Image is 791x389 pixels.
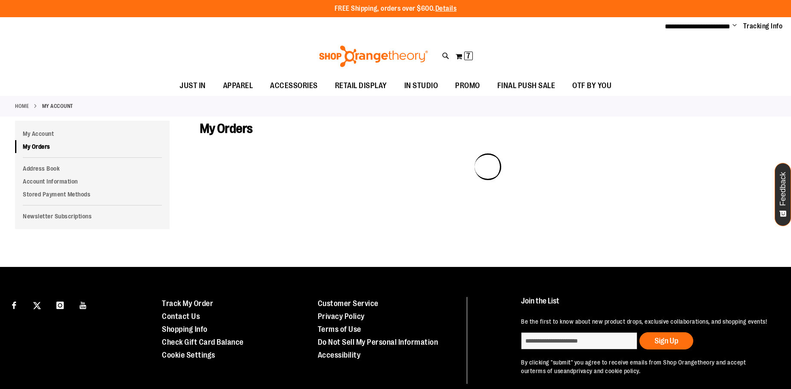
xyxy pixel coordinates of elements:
[15,140,170,153] a: My Orders
[15,175,170,188] a: Account Information
[318,46,429,67] img: Shop Orangetheory
[521,297,772,313] h4: Join the List
[335,4,457,14] p: FREE Shipping, orders over $600.
[53,297,68,312] a: Visit our Instagram page
[318,338,438,346] a: Do Not Sell My Personal Information
[76,297,91,312] a: Visit our Youtube page
[162,325,208,334] a: Shopping Info
[180,76,206,95] span: JUST IN
[33,302,41,309] img: Twitter
[530,368,564,374] a: terms of use
[15,102,29,110] a: Home
[573,368,640,374] a: privacy and cookie policy.
[326,76,396,96] a: RETAIL DISPLAY
[775,163,791,226] button: Feedback - Show survey
[779,172,787,206] span: Feedback
[521,358,772,375] p: By clicking "submit" you agree to receive emails from Shop Orangetheory and accept our and
[162,338,244,346] a: Check Gift Card Balance
[214,76,262,96] a: APPAREL
[261,76,326,96] a: ACCESSORIES
[270,76,318,95] span: ACCESSORIES
[15,188,170,201] a: Stored Payment Methods
[447,76,489,96] a: PROMO
[435,5,457,12] a: Details
[162,312,200,321] a: Contact Us
[200,121,253,136] span: My Orders
[6,297,22,312] a: Visit our Facebook page
[223,76,253,95] span: APPAREL
[521,332,637,349] input: enter email
[489,76,564,96] a: FINAL PUSH SALE
[162,299,213,308] a: Track My Order
[572,76,611,95] span: OTF BY YOU
[639,332,693,349] button: Sign Up
[497,76,555,95] span: FINAL PUSH SALE
[732,22,737,31] button: Account menu
[655,337,678,345] span: Sign Up
[564,76,620,96] a: OTF BY YOU
[466,52,470,60] span: 7
[171,76,214,96] a: JUST IN
[404,76,438,95] span: IN STUDIO
[162,351,215,359] a: Cookie Settings
[318,325,361,334] a: Terms of Use
[455,76,480,95] span: PROMO
[42,102,73,110] strong: My Account
[743,21,783,31] a: Tracking Info
[30,297,45,312] a: Visit our X page
[15,127,170,140] a: My Account
[15,162,170,175] a: Address Book
[396,76,447,96] a: IN STUDIO
[318,299,378,308] a: Customer Service
[335,76,387,95] span: RETAIL DISPLAY
[521,317,772,326] p: Be the first to know about new product drops, exclusive collaborations, and shopping events!
[318,312,365,321] a: Privacy Policy
[318,351,361,359] a: Accessibility
[15,210,170,223] a: Newsletter Subscriptions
